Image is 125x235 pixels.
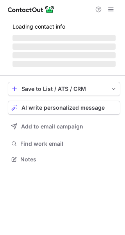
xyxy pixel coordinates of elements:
span: Add to email campaign [21,123,83,130]
span: Notes [20,156,117,163]
span: Find work email [20,140,117,147]
span: ‌ [12,43,116,50]
button: save-profile-one-click [8,82,120,96]
span: AI write personalized message [21,105,105,111]
button: Notes [8,154,120,165]
div: Save to List / ATS / CRM [21,86,107,92]
span: ‌ [12,61,116,67]
p: Loading contact info [12,23,116,30]
button: AI write personalized message [8,101,120,115]
img: ContactOut v5.3.10 [8,5,55,14]
span: ‌ [12,35,116,41]
button: Find work email [8,138,120,149]
span: ‌ [12,52,116,58]
button: Add to email campaign [8,119,120,134]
